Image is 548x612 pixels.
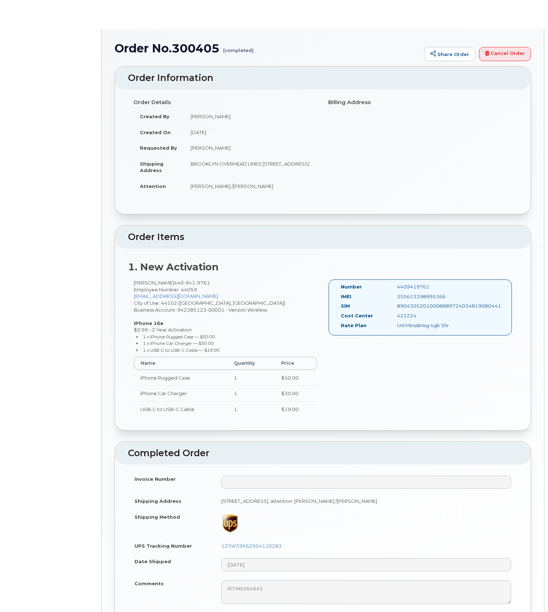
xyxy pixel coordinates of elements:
td: 1 [227,370,275,386]
div: 355613398995366 [391,293,470,300]
textarea: RITM0264541 [221,580,511,604]
a: [EMAIL_ADDRESS][DOMAIN_NAME] [134,293,218,299]
td: 1 [227,385,275,401]
h1: Order No.300405 [115,42,420,55]
span: 9761 [195,280,210,286]
h2: Completed Order [128,448,518,458]
strong: 1. New Activation [128,261,219,273]
div: 421224 [391,312,470,319]
td: BROOKLYN OVERHEAD LINES [STREET_ADDRESS] [184,156,317,178]
td: [DATE] [184,124,317,140]
td: [PERSON_NAME] [184,140,317,156]
label: Rate Plan [341,322,367,329]
th: Quantity [227,357,275,370]
label: Shipping Method [134,514,180,521]
td: [STREET_ADDRESS], attention: [PERSON_NAME] /[PERSON_NAME] [215,493,518,509]
td: 1 [227,401,275,417]
td: iPhone Rugged Case [134,370,227,386]
strong: Shipping Address [140,161,163,174]
h2: Order Items [128,232,518,242]
th: Price [275,357,317,370]
a: 1Z3W39X62954110283 [221,543,282,549]
span: 941 [184,280,195,286]
a: Cancel Order [479,47,531,61]
strong: Requested By [140,145,177,151]
h4: Billing Address [328,99,512,106]
td: iPhone Car Charger [134,385,227,401]
strong: Created By [140,114,170,119]
td: $19.00 [275,401,317,417]
label: Comments [134,580,164,587]
strong: Attention [140,183,166,189]
strong: iPhone 16e [134,320,163,326]
label: UPS Tracking Number [134,543,192,549]
h4: Order Details [133,99,317,106]
label: Cost Center [341,312,373,319]
img: ups-065b5a60214998095c38875261380b7f924ec8f6fe06ec167ae1927634933c50.png [221,514,239,534]
label: Number [341,283,362,290]
label: SIM [341,303,350,309]
small: (completed) [223,42,254,53]
label: IMEI [341,293,351,300]
label: Invoice Number [134,476,176,483]
small: 1 x USB-C to USB-C Cable — $19.00 [143,347,219,353]
td: [PERSON_NAME] [184,108,317,124]
td: $50.00 [275,370,317,386]
small: 1 x iPhone Rugged Case — $50.00 [143,334,215,339]
div: Unl Mins&Msg 4gb Shr [391,322,470,329]
div: [PERSON_NAME] City of Use: 44102 ([GEOGRAPHIC_DATA], [GEOGRAPHIC_DATA]) Business Account: 9423851... [128,279,323,423]
td: $30.00 [275,385,317,401]
a: Share Order [424,47,475,61]
label: Shipping Address [134,498,181,505]
h2: Order Information [128,73,518,83]
td: USB-C to USB-C Cable [134,401,227,417]
div: 4409419761 [391,283,470,290]
small: 1 x iPhone Car Charger — $30.00 [143,341,214,346]
span: 440 [174,280,210,286]
strong: Created On [140,129,171,135]
div: 89043052010008889724034819080441 [391,303,470,309]
td: [PERSON_NAME] /[PERSON_NAME] [184,178,317,194]
th: Name [134,357,227,370]
label: Date Shipped [134,558,171,565]
span: Employee Number: 44059 [134,287,197,292]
